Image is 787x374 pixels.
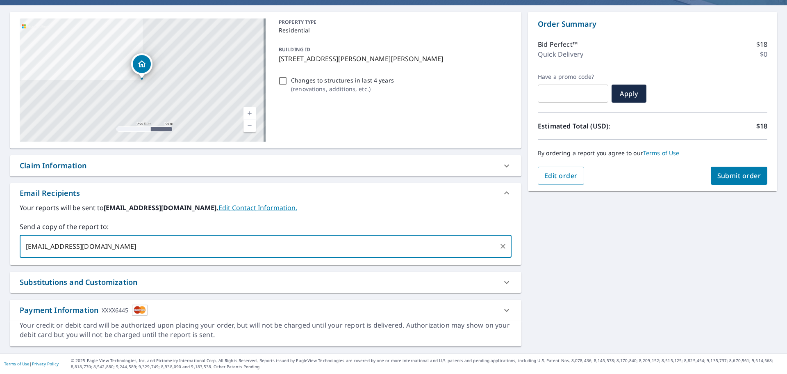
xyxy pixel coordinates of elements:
[279,46,310,53] p: BUILDING ID
[243,119,256,132] a: Current Level 17, Zoom Out
[4,361,59,366] p: |
[612,85,646,103] button: Apply
[131,53,152,79] div: Dropped pin, building 1, Residential property, 1 Whiting Bay Ct Saint Peters, MO 63304
[10,300,521,321] div: Payment InformationXXXX6445cardImage
[10,183,521,203] div: Email Recipients
[102,305,128,316] div: XXXX6445
[538,73,608,80] label: Have a promo code?
[20,321,512,340] div: Your credit or debit card will be authorized upon placing your order, but will not be charged unt...
[538,167,584,185] button: Edit order
[538,39,578,49] p: Bid Perfect™
[538,149,767,157] p: By ordering a report you agree to our
[20,222,512,232] label: Send a copy of the report to:
[20,305,148,316] div: Payment Information
[20,160,86,171] div: Claim Information
[756,39,767,49] p: $18
[20,277,137,288] div: Substitutions and Customization
[218,203,297,212] a: EditContactInfo
[291,76,394,85] p: Changes to structures in last 4 years
[717,171,761,180] span: Submit order
[497,241,509,252] button: Clear
[4,361,30,367] a: Terms of Use
[756,121,767,131] p: $18
[291,85,394,93] p: ( renovations, additions, etc. )
[10,155,521,176] div: Claim Information
[643,149,680,157] a: Terms of Use
[711,167,768,185] button: Submit order
[544,171,578,180] span: Edit order
[243,107,256,119] a: Current Level 17, Zoom In
[32,361,59,367] a: Privacy Policy
[538,49,583,59] p: Quick Delivery
[20,203,512,213] label: Your reports will be sent to
[71,358,783,370] p: © 2025 Eagle View Technologies, Inc. and Pictometry International Corp. All Rights Reserved. Repo...
[760,49,767,59] p: $0
[618,89,640,98] span: Apply
[279,26,508,34] p: Residential
[104,203,218,212] b: [EMAIL_ADDRESS][DOMAIN_NAME].
[279,54,508,64] p: [STREET_ADDRESS][PERSON_NAME][PERSON_NAME]
[538,121,653,131] p: Estimated Total (USD):
[279,18,508,26] p: PROPERTY TYPE
[20,188,80,199] div: Email Recipients
[10,272,521,293] div: Substitutions and Customization
[132,305,148,316] img: cardImage
[538,18,767,30] p: Order Summary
